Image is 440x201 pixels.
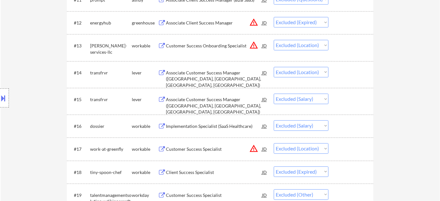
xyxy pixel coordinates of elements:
[249,18,258,27] button: warning_amber
[132,43,158,49] div: workable
[90,20,132,26] div: energyhub
[74,169,85,176] div: #18
[249,41,258,50] button: warning_amber
[261,67,268,78] div: JD
[166,70,262,88] div: Associate Customer Success Manager ([GEOGRAPHIC_DATA], [GEOGRAPHIC_DATA], [GEOGRAPHIC_DATA], [GEO...
[261,166,268,178] div: JD
[74,192,85,198] div: #19
[166,96,262,115] div: Associate Customer Success Manager ([GEOGRAPHIC_DATA], [GEOGRAPHIC_DATA], [GEOGRAPHIC_DATA], [GEO...
[166,43,262,49] div: Customer Success Onboarding Specialist
[166,192,262,198] div: Customer Success Specialist
[166,123,262,129] div: Implementation Specialist (SaaS Healthcare)
[249,144,258,153] button: warning_amber
[261,120,268,132] div: JD
[132,20,158,26] div: greenhouse
[90,169,132,176] div: tiny-spoon-chef
[132,192,158,198] div: workday
[132,146,158,152] div: workable
[132,96,158,103] div: lever
[166,169,262,176] div: Client Success Specialist
[74,20,85,26] div: #12
[261,17,268,28] div: JD
[166,146,262,152] div: Customer Success Specialist
[132,123,158,129] div: workable
[261,189,268,201] div: JD
[132,169,158,176] div: workable
[261,40,268,51] div: JD
[261,94,268,105] div: JD
[132,70,158,76] div: lever
[261,143,268,155] div: JD
[166,20,262,26] div: Associate Client Success Manager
